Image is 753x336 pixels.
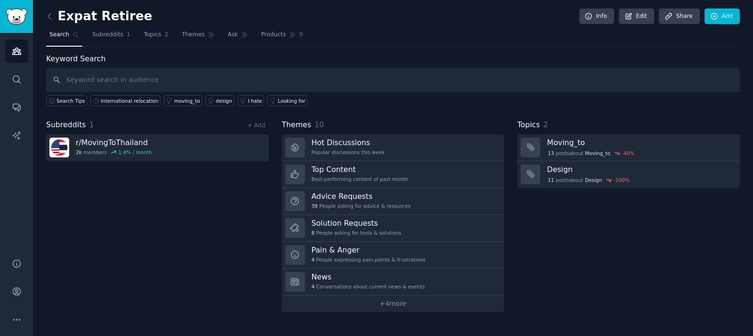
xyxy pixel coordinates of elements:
span: 8 [312,229,315,236]
button: Search Tips [46,95,87,106]
a: Topics2 [140,27,172,47]
a: News4Conversations about current news & events [282,269,505,295]
a: moving_to [164,95,202,106]
div: Conversations about current news & events [312,283,425,290]
a: Share [659,8,699,25]
div: moving_to [174,98,200,104]
div: post s about [547,176,630,184]
a: r/MovingToThailand2kmembers1.4% / month [46,134,269,161]
span: 0 [299,31,304,39]
span: Search Tips [56,98,85,104]
a: Info [579,8,614,25]
a: +4more [282,295,505,312]
span: Subreddits [46,119,86,131]
span: Themes [182,31,205,39]
a: Looking for [267,95,307,106]
h3: Advice Requests [312,191,411,201]
span: 2 [165,31,169,39]
span: Topics [517,119,540,131]
a: international relocation [90,95,160,106]
a: Advice Requests39People asking for advice & resources [282,188,505,215]
div: international relocation [101,98,158,104]
span: Search [49,31,69,39]
label: Keyword Search [46,54,105,63]
a: Add [705,8,740,25]
span: 10 [314,120,324,129]
div: I hate [248,98,262,104]
span: Themes [282,119,312,131]
a: + Add [248,122,265,129]
a: I hate [238,95,264,106]
span: 13 [548,150,554,156]
div: -40 % [622,150,634,156]
a: Themes [178,27,218,47]
span: 39 [312,203,318,209]
a: Design11postsaboutDesign-100% [517,161,740,188]
img: GummySearch logo [6,8,27,25]
span: Products [261,31,286,39]
span: 2 [543,120,548,129]
span: 1 [89,120,94,129]
a: Solution Requests8People asking for tools & solutions [282,215,505,242]
h2: Expat Retiree [46,9,152,24]
span: 2k [76,149,82,156]
div: Best-performing content of past month [312,176,409,182]
div: 1.4 % / month [119,149,152,156]
span: 11 [548,177,554,183]
a: Top ContentBest-performing content of past month [282,161,505,188]
div: members [76,149,152,156]
h3: Pain & Anger [312,245,425,255]
div: Popular discussions this week [312,149,385,156]
div: People asking for advice & resources [312,203,411,209]
span: Topics [144,31,161,39]
span: Design [585,177,602,183]
h3: Hot Discussions [312,138,385,148]
div: design [216,98,232,104]
a: Search [46,27,82,47]
a: design [205,95,234,106]
span: Moving_to [585,150,610,156]
div: -100 % [614,177,630,183]
a: Edit [619,8,654,25]
h3: Design [547,164,733,174]
img: MovingToThailand [49,138,69,157]
input: Keyword search in audience [46,68,740,92]
span: Ask [228,31,238,39]
div: Looking for [278,98,305,104]
h3: Solution Requests [312,218,401,228]
span: 4 [312,283,315,290]
div: post s about [547,149,635,157]
div: People expressing pain points & frustrations [312,256,425,263]
a: Pain & Anger4People expressing pain points & frustrations [282,242,505,269]
h3: Top Content [312,164,409,174]
span: 4 [312,256,315,263]
a: Products0 [258,27,306,47]
a: Moving_to13postsaboutMoving_to-40% [517,134,740,161]
a: Subreddits1 [89,27,134,47]
span: Subreddits [92,31,123,39]
div: People asking for tools & solutions [312,229,401,236]
h3: r/ MovingToThailand [76,138,152,148]
a: Ask [224,27,251,47]
span: 1 [127,31,131,39]
h3: News [312,272,425,282]
h3: Moving_to [547,138,733,148]
a: Hot DiscussionsPopular discussions this week [282,134,505,161]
